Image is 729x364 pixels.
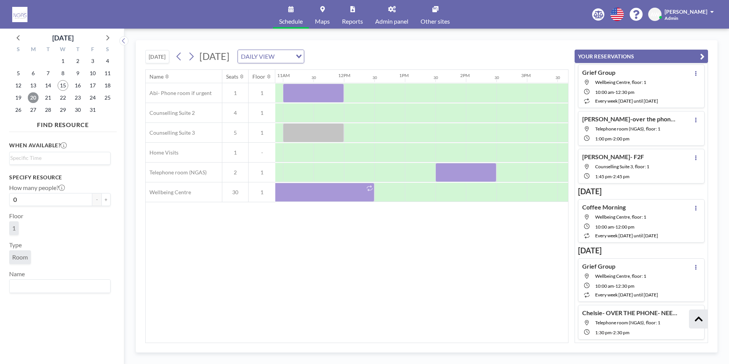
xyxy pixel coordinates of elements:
span: 2:45 PM [613,174,629,179]
span: Saturday, October 4, 2025 [102,56,113,66]
span: Thursday, October 23, 2025 [72,92,83,103]
label: Floor [9,212,23,220]
span: Monday, October 6, 2025 [28,68,39,79]
span: Telephone room (NGAS), floor: 1 [595,320,660,325]
img: organization-logo [12,7,27,22]
span: Sunday, October 26, 2025 [13,105,24,115]
span: Sunday, October 5, 2025 [13,68,24,79]
div: 30 [312,75,316,80]
div: T [70,45,85,55]
div: T [41,45,56,55]
span: Saturday, October 11, 2025 [102,68,113,79]
input: Search for option [10,154,106,162]
h4: Grief Group [582,69,615,76]
h3: [DATE] [578,187,705,196]
span: Counselling Suite 3 [146,129,195,136]
span: Thursday, October 30, 2025 [72,105,83,115]
h3: Specify resource [9,174,111,181]
span: Sunday, October 19, 2025 [13,92,24,103]
label: Name [9,270,25,278]
span: [DATE] [199,50,230,62]
span: Wednesday, October 22, 2025 [58,92,68,103]
span: 1 [222,149,248,156]
span: 4 [222,110,248,116]
h3: [DATE] [578,246,705,255]
div: 30 [373,75,377,80]
button: + [101,193,111,206]
span: Home Visits [146,149,178,156]
span: - [614,224,615,230]
span: DAILY VIEW [239,52,276,61]
div: Floor [252,73,265,80]
span: Friday, October 31, 2025 [87,105,98,115]
div: 30 [434,75,438,80]
div: S [11,45,26,55]
div: 11AM [277,72,290,78]
div: S [100,45,115,55]
span: every week [DATE] until [DATE] [595,292,658,298]
input: Search for option [10,281,106,291]
div: Name [149,73,164,80]
span: Friday, October 3, 2025 [87,56,98,66]
span: Thursday, October 2, 2025 [72,56,83,66]
span: Monday, October 20, 2025 [28,92,39,103]
div: 1PM [399,72,409,78]
span: 1 [249,129,275,136]
div: 12PM [338,72,350,78]
span: Counselling Suite 3, floor: 1 [595,164,649,169]
span: Schedule [279,18,303,24]
div: Search for option [10,280,110,293]
span: Other sites [421,18,450,24]
span: Saturday, October 25, 2025 [102,92,113,103]
h4: Coffee Morning [582,203,626,211]
span: - [612,174,613,179]
div: [DATE] [52,32,74,43]
button: - [92,193,101,206]
span: Saturday, October 18, 2025 [102,80,113,91]
span: Telephone room (NGAS), floor: 1 [595,126,660,132]
span: - [612,136,613,142]
span: Wednesday, October 29, 2025 [58,105,68,115]
span: 2:30 PM [613,330,629,335]
span: - [612,330,613,335]
span: Room [12,253,28,261]
span: Tuesday, October 28, 2025 [43,105,53,115]
span: Wednesday, October 15, 2025 [58,80,68,91]
div: 2PM [460,72,470,78]
span: Monday, October 27, 2025 [28,105,39,115]
span: 1:45 PM [595,174,612,179]
span: 1 [222,90,248,97]
span: every week [DATE] until [DATE] [595,98,658,104]
span: Wellbeing Centre, floor: 1 [595,79,646,85]
div: 3PM [521,72,531,78]
span: Wellbeing Centre [146,189,191,196]
span: Thursday, October 16, 2025 [72,80,83,91]
h4: Chelsie- OVER THE PHONE- NEED CASEWORKER [582,309,678,317]
button: YOUR RESERVATIONS [575,50,708,63]
span: AW [650,11,660,18]
span: Wellbeing Centre, floor: 1 [595,214,646,220]
span: Sunday, October 12, 2025 [13,80,24,91]
span: 1:30 PM [595,330,612,335]
span: 1 [249,90,275,97]
span: 2:00 PM [613,136,629,142]
h4: Grief Group [582,263,615,270]
span: 2 [222,169,248,176]
span: 10:00 AM [595,89,614,95]
span: 1 [249,110,275,116]
span: 5 [222,129,248,136]
span: 1 [249,169,275,176]
div: F [85,45,100,55]
span: [PERSON_NAME] [665,8,707,15]
div: 30 [495,75,499,80]
span: 10:00 AM [595,224,614,230]
span: Thursday, October 9, 2025 [72,68,83,79]
span: Monday, October 13, 2025 [28,80,39,91]
span: Tuesday, October 7, 2025 [43,68,53,79]
div: Search for option [10,152,110,164]
span: - [249,149,275,156]
input: Search for option [277,52,291,61]
span: Wednesday, October 1, 2025 [58,56,68,66]
h4: [PERSON_NAME]-over the phone-[PERSON_NAME] [582,115,678,123]
span: 10:00 AM [595,283,614,289]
